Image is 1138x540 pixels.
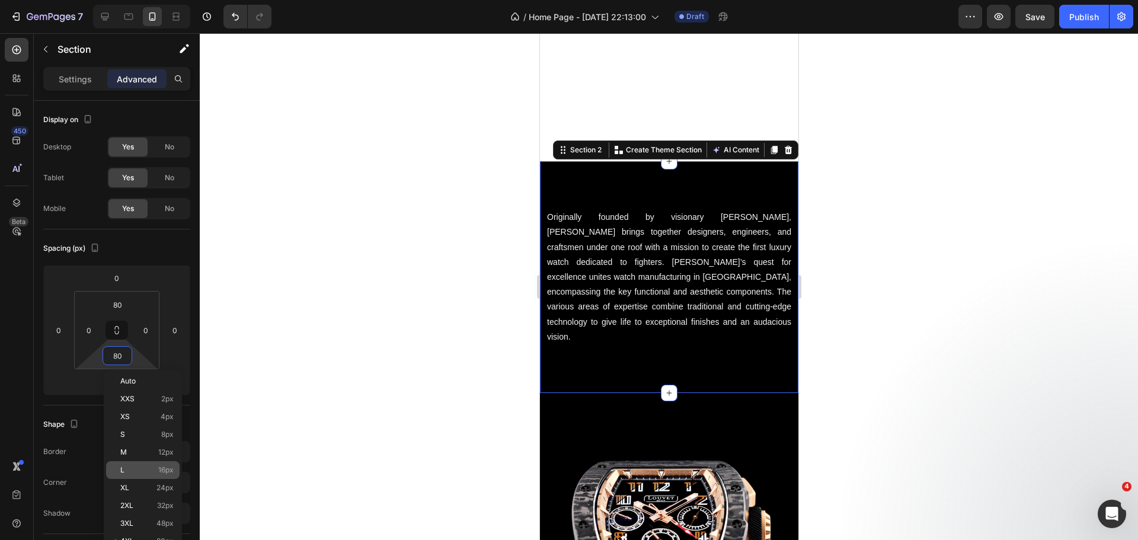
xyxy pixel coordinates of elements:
button: Publish [1059,5,1109,28]
div: Display on [43,112,95,128]
span: Yes [122,203,134,214]
div: 450 [11,126,28,136]
div: Beta [9,217,28,226]
p: Settings [59,73,92,85]
input: 0 [105,269,129,287]
div: Spacing (px) [43,241,102,257]
span: Draft [686,11,704,22]
input: 4xl [106,347,129,365]
button: 7 [5,5,88,28]
input: 0 [166,321,184,339]
input: 4xl [106,296,129,314]
div: Mobile [43,203,66,214]
span: 2XL [120,501,133,510]
div: Shadow [43,508,71,519]
div: Shape [43,417,81,433]
span: Save [1025,12,1045,22]
div: Corner [43,477,67,488]
span: 32px [157,501,174,510]
div: Tablet [43,172,64,183]
span: Home Page - [DATE] 22:13:00 [529,11,646,23]
span: Yes [122,172,134,183]
input: 0 [50,321,68,339]
input: 0px [137,321,155,339]
span: Yes [122,142,134,152]
div: Desktop [43,142,71,152]
span: No [165,172,174,183]
span: / [523,11,526,23]
span: No [165,142,174,152]
p: 7 [78,9,83,24]
div: Publish [1069,11,1099,23]
iframe: Design area [540,33,798,540]
span: 4 [1122,482,1131,491]
p: Section [57,42,155,56]
div: Undo/Redo [223,5,271,28]
span: 3XL [120,519,133,528]
button: Save [1015,5,1054,28]
span: No [165,203,174,214]
iframe: Intercom live chat [1098,500,1126,528]
p: Advanced [117,73,157,85]
div: Border [43,446,66,457]
span: 48px [156,519,174,528]
input: 0px [80,321,98,339]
